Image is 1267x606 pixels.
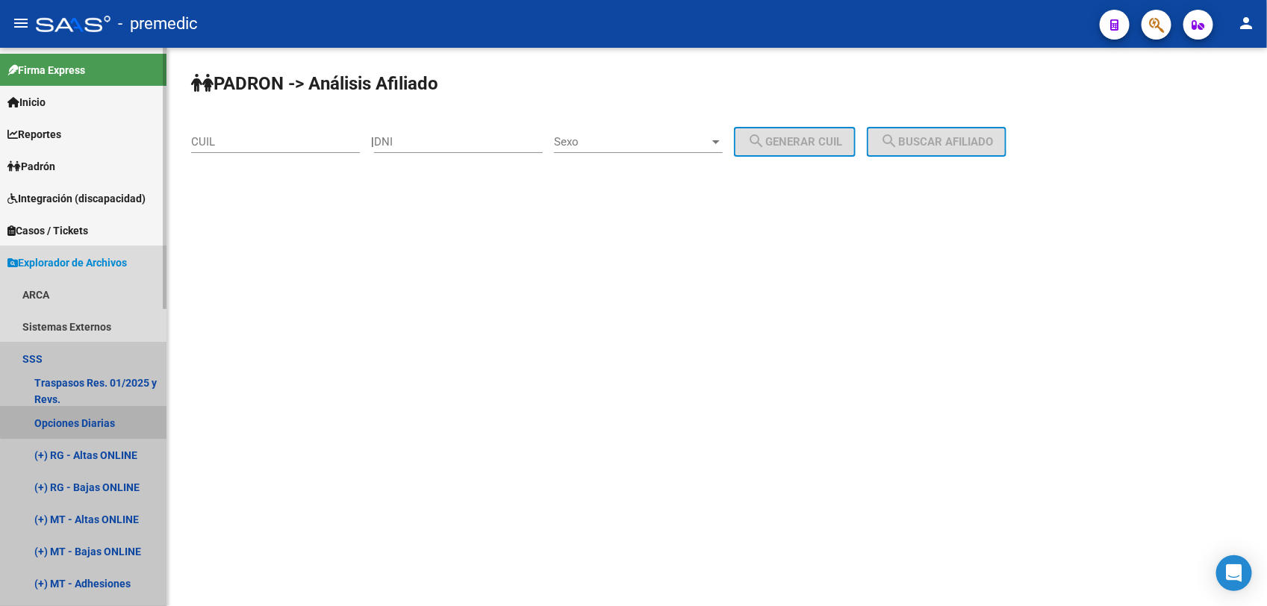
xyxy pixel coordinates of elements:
div: Open Intercom Messenger [1216,555,1252,591]
strong: PADRON -> Análisis Afiliado [191,73,438,94]
span: Firma Express [7,62,85,78]
span: Generar CUIL [747,135,842,149]
div: | [371,135,867,149]
mat-icon: search [880,132,898,150]
mat-icon: person [1237,14,1255,32]
span: Casos / Tickets [7,222,88,239]
span: Explorador de Archivos [7,254,127,271]
span: Sexo [554,135,709,149]
mat-icon: menu [12,14,30,32]
span: - premedic [118,7,198,40]
span: Padrón [7,158,55,175]
span: Reportes [7,126,61,143]
button: Generar CUIL [734,127,856,157]
span: Buscar afiliado [880,135,993,149]
span: Integración (discapacidad) [7,190,146,207]
mat-icon: search [747,132,765,150]
button: Buscar afiliado [867,127,1006,157]
span: Inicio [7,94,46,110]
